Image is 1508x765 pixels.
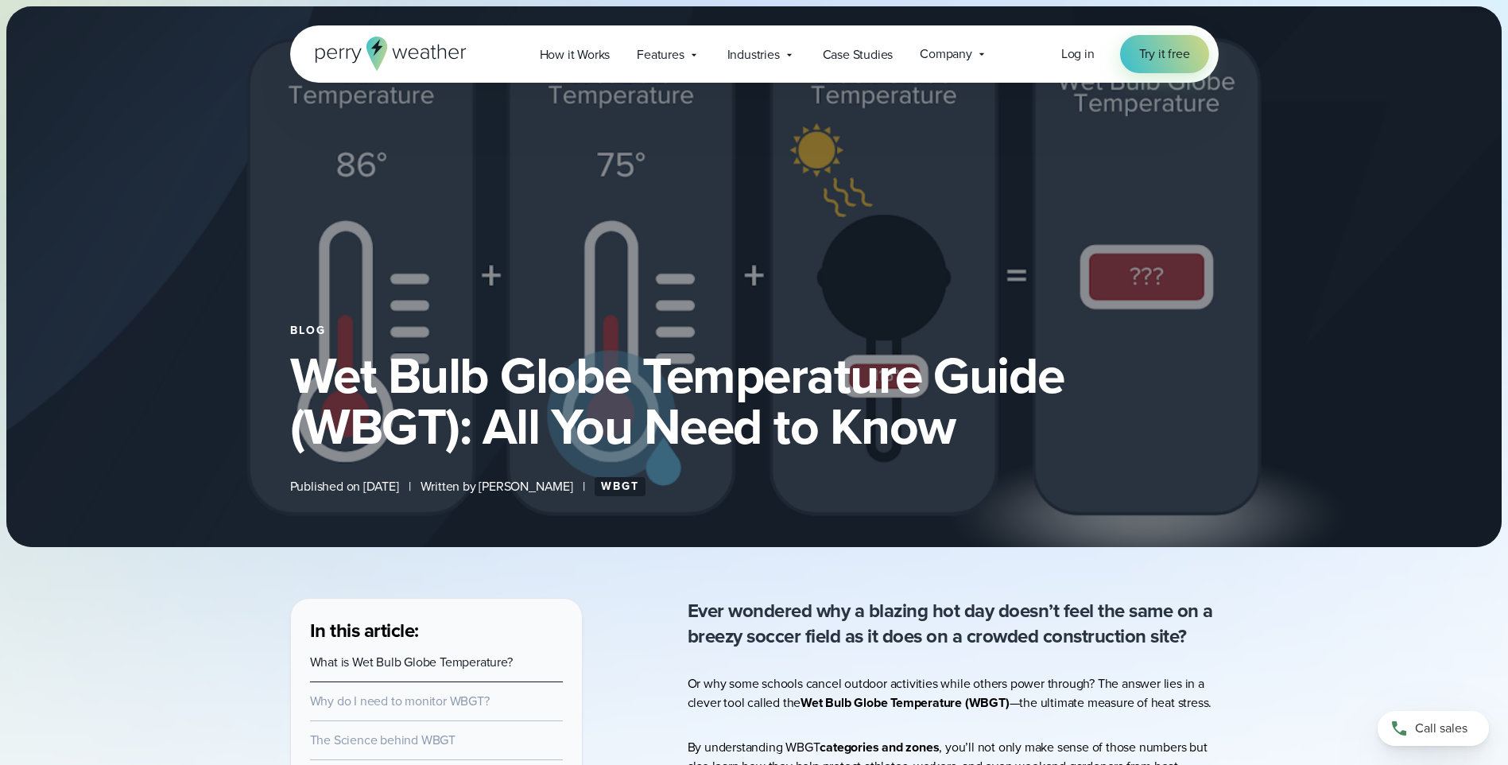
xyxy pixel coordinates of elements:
h1: Wet Bulb Globe Temperature Guide (WBGT): All You Need to Know [290,350,1219,452]
span: Log in [1061,45,1095,63]
a: The Science behind WBGT [310,731,456,749]
span: Try it free [1139,45,1190,64]
a: Try it free [1120,35,1209,73]
span: How it Works [540,45,611,64]
a: Why do I need to monitor WBGT? [310,692,490,710]
span: Written by [PERSON_NAME] [421,477,573,496]
h3: In this article: [310,618,563,643]
span: Published on [DATE] [290,477,399,496]
span: | [583,477,585,496]
span: Company [920,45,972,64]
span: Features [637,45,684,64]
p: Or why some schools cancel outdoor activities while others power through? The answer lies in a cl... [688,674,1219,713]
a: What is Wet Bulb Globe Temperature? [310,653,513,671]
span: Industries [727,45,780,64]
span: Call sales [1415,719,1467,738]
a: Case Studies [809,38,907,71]
strong: Wet Bulb Globe Temperature (WBGT) [801,693,1009,712]
a: Call sales [1378,711,1489,746]
a: How it Works [526,38,624,71]
a: Log in [1061,45,1095,64]
a: WBGT [595,477,645,496]
span: | [409,477,411,496]
p: Ever wondered why a blazing hot day doesn’t feel the same on a breezy soccer field as it does on ... [688,598,1219,649]
strong: categories and zones [820,738,939,756]
div: Blog [290,324,1219,337]
span: Case Studies [823,45,894,64]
